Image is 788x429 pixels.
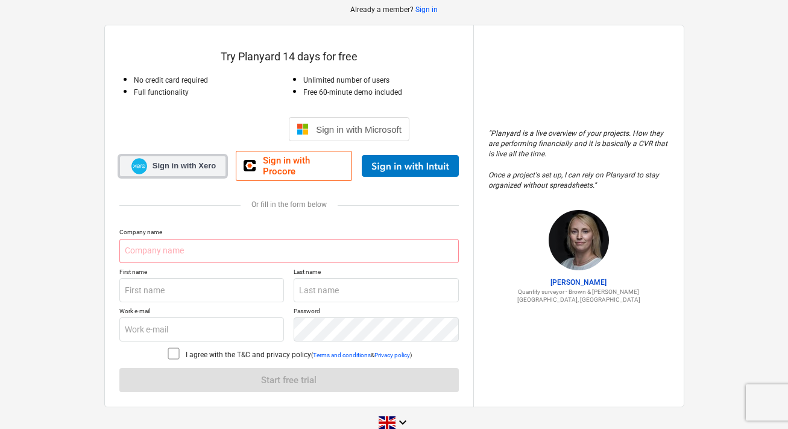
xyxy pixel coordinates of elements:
[294,268,459,278] p: Last name
[263,155,344,177] span: Sign in with Procore
[488,278,669,288] p: [PERSON_NAME]
[311,351,412,359] p: ( & )
[134,75,289,86] p: No credit card required
[488,296,669,303] p: [GEOGRAPHIC_DATA], [GEOGRAPHIC_DATA]
[303,75,459,86] p: Unlimited number of users
[488,288,669,296] p: Quantity surveyor - Brown & [PERSON_NAME]
[350,5,415,15] p: Already a member?
[294,278,459,302] input: Last name
[488,129,669,191] p: " Planyard is a live overview of your projects. How they are performing financially and it is bas...
[119,49,459,64] p: Try Planyard 14 days for free
[119,239,459,263] input: Company name
[119,268,285,278] p: First name
[119,200,459,209] div: Or fill in the form below
[162,116,285,142] iframe: Sign in with Google Button
[415,5,438,15] a: Sign in
[313,352,371,358] a: Terms and conditions
[186,350,311,360] p: I agree with the T&C and privacy policy
[236,151,351,181] a: Sign in with Procore
[134,87,289,98] p: Full functionality
[374,352,410,358] a: Privacy policy
[119,278,285,302] input: First name
[297,123,309,135] img: Microsoft logo
[119,307,285,317] p: Work e-mail
[153,160,216,171] span: Sign in with Xero
[119,228,459,238] p: Company name
[549,210,609,270] img: Claire Hill
[119,317,285,342] input: Work e-mail
[131,158,147,174] img: Xero logo
[316,124,402,135] span: Sign in with Microsoft
[303,87,459,98] p: Free 60-minute demo included
[119,156,227,177] a: Sign in with Xero
[294,307,459,317] p: Password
